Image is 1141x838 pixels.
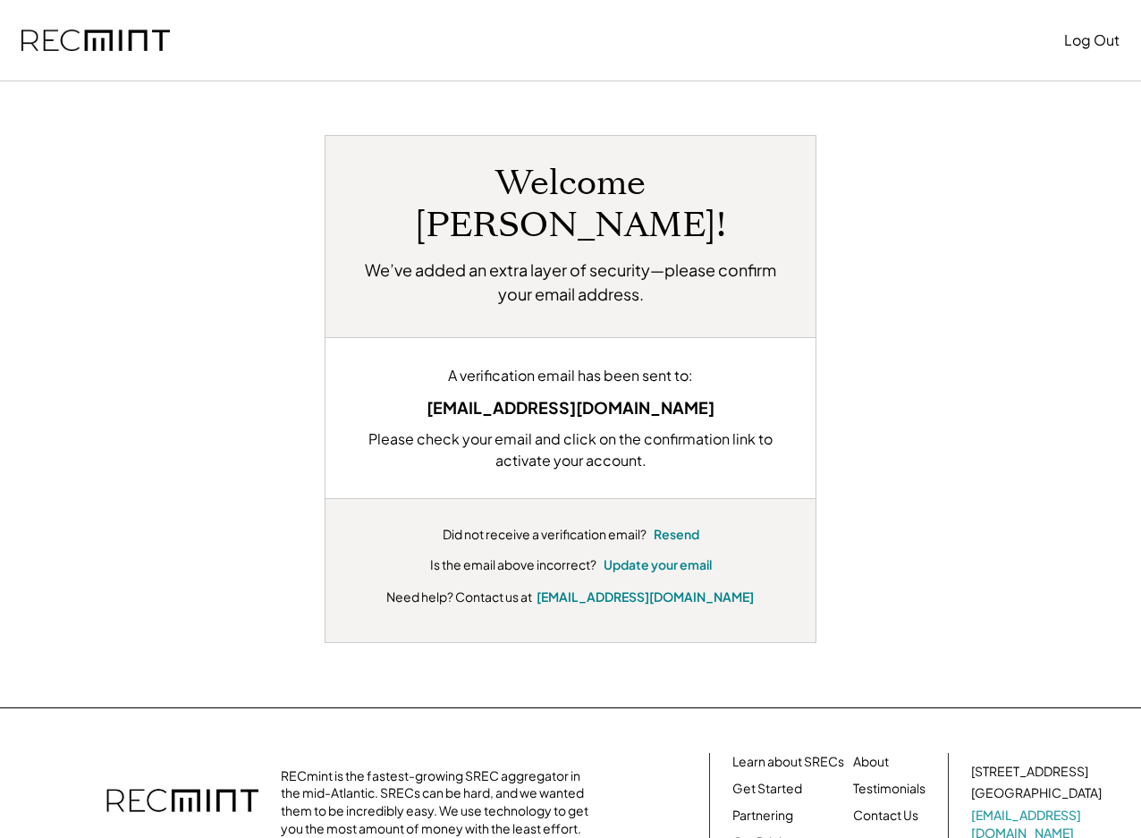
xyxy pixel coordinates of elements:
a: Get Started [732,780,802,798]
div: [STREET_ADDRESS] [971,763,1088,781]
a: Testimonials [853,780,925,798]
h2: We’ve added an extra layer of security—please confirm your email address. [352,258,789,306]
img: recmint-logotype%403x.png [21,30,170,52]
button: Log Out [1064,22,1120,58]
div: RECmint is the fastest-growing SREC aggregator in the mid-Atlantic. SRECs can be hard, and we wan... [281,767,598,837]
a: Contact Us [853,807,918,825]
img: recmint-logotype%403x.png [106,771,258,834]
div: [EMAIL_ADDRESS][DOMAIN_NAME] [352,395,789,419]
button: Update your email [604,556,712,574]
div: Did not receive a verification email? [443,526,647,544]
h1: Welcome [PERSON_NAME]! [352,163,789,247]
button: Resend [654,526,699,544]
a: Learn about SRECs [732,753,844,771]
div: [GEOGRAPHIC_DATA] [971,784,1102,802]
a: About [853,753,889,771]
div: A verification email has been sent to: [352,365,789,386]
div: Need help? Contact us at [386,588,532,606]
a: Partnering [732,807,793,825]
div: Is the email above incorrect? [430,556,596,574]
div: Please check your email and click on the confirmation link to activate your account. [352,428,789,471]
a: [EMAIL_ADDRESS][DOMAIN_NAME] [537,588,754,605]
